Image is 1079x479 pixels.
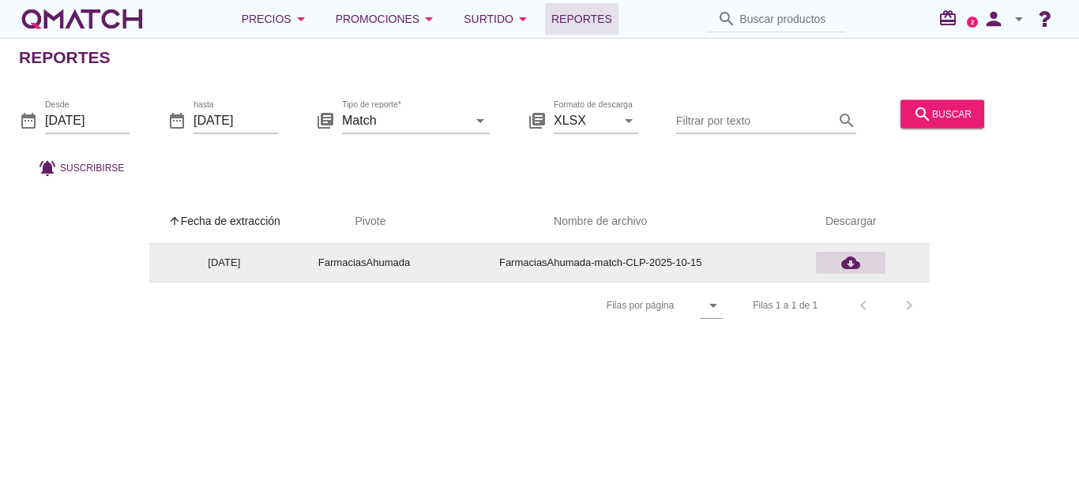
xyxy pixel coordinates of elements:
div: Promociones [336,9,439,28]
div: Precios [242,9,310,28]
button: Precios [229,3,323,35]
div: Filas 1 a 1 de 1 [753,298,818,312]
th: Descargar: Not sorted. [772,200,930,244]
div: Filas por página [449,283,723,328]
i: arrow_drop_down [291,9,310,28]
i: notifications_active [38,158,60,177]
span: Suscribirse [60,160,124,174]
i: arrow_drop_down [513,9,532,28]
th: Pivote: Not sorted. Activate to sort ascending. [299,200,429,244]
i: arrow_drop_down [1009,9,1028,28]
i: search [717,9,736,28]
div: buscar [913,104,972,123]
input: Filtrar por texto [676,107,834,133]
button: Promociones [323,3,452,35]
input: hasta [194,107,278,133]
text: 2 [971,18,975,25]
i: library_books [528,110,547,129]
i: redeem [938,9,964,28]
i: cloud_download [841,253,860,272]
button: Suscribirse [25,153,137,181]
input: Buscar productos [739,6,836,32]
i: date_range [167,110,186,129]
th: Nombre de archivo: Not sorted. [429,200,772,244]
button: buscar [900,99,984,128]
i: arrow_drop_down [704,296,723,315]
a: Reportes [545,3,618,35]
div: Surtido [464,9,532,28]
span: Reportes [551,9,612,28]
i: arrow_drop_down [619,110,638,129]
i: date_range [19,110,38,129]
i: arrow_drop_down [419,9,438,28]
a: 2 [967,17,978,28]
i: search [913,104,932,123]
button: Surtido [451,3,545,35]
i: arrow_upward [168,215,181,227]
i: library_books [316,110,335,129]
i: search [837,110,856,129]
h2: Reportes [19,45,111,70]
td: FarmaciasAhumada [299,244,429,282]
input: Formato de descarga [554,107,616,133]
input: Tipo de reporte* [342,107,468,133]
i: person [978,8,1009,30]
input: Desde [45,107,130,133]
td: [DATE] [149,244,299,282]
a: white-qmatch-logo [19,3,145,35]
th: Fecha de extracción: Sorted ascending. Activate to sort descending. [149,200,299,244]
td: FarmaciasAhumada-match-CLP-2025-10-15 [429,244,772,282]
i: arrow_drop_down [471,110,490,129]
